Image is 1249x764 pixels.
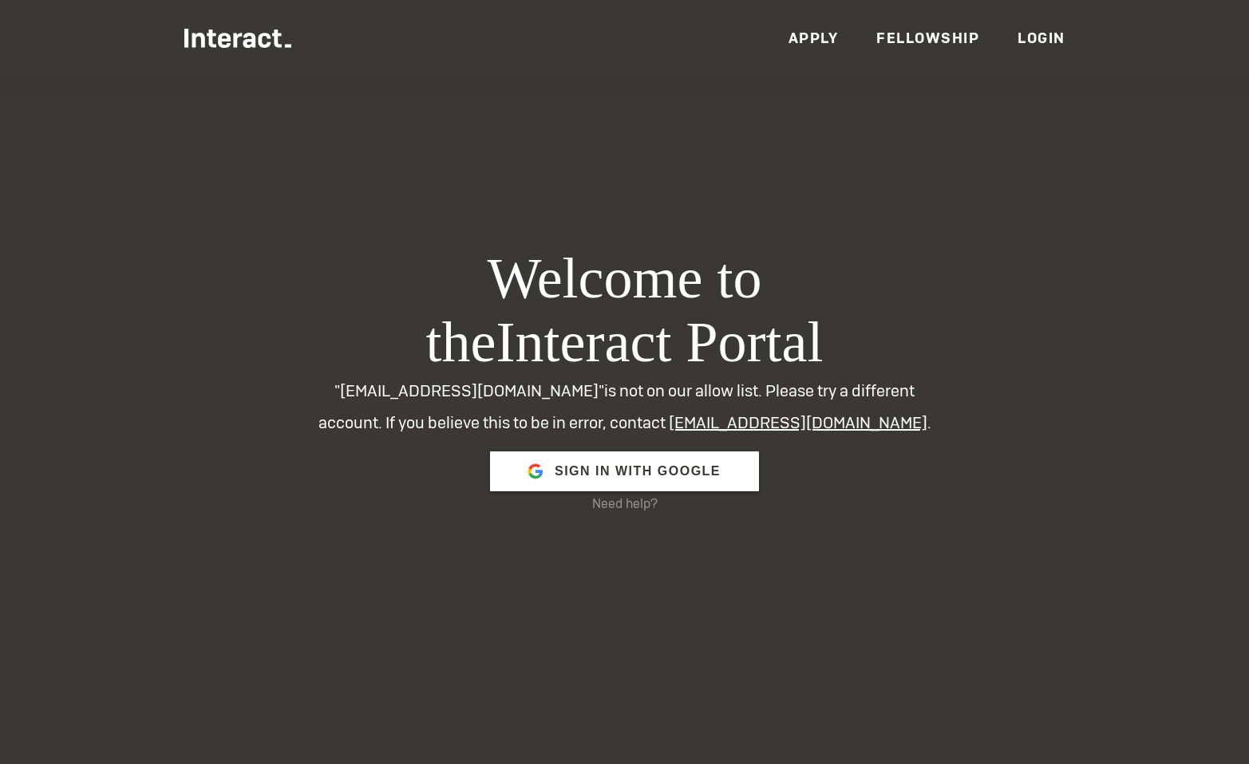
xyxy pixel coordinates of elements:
[1018,29,1065,47] a: Login
[876,29,979,47] a: Fellowship
[592,495,658,512] a: Need help?
[184,29,292,48] img: Interact Logo
[555,452,721,490] span: Sign in with Google
[496,310,824,374] span: Interact Portal
[669,412,927,433] a: [EMAIL_ADDRESS][DOMAIN_NAME]
[318,375,931,439] p: "[EMAIL_ADDRESS][DOMAIN_NAME]" is not on our allow list. Please try a different account. If you b...
[318,247,931,375] h1: Welcome to the
[789,29,839,47] a: Apply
